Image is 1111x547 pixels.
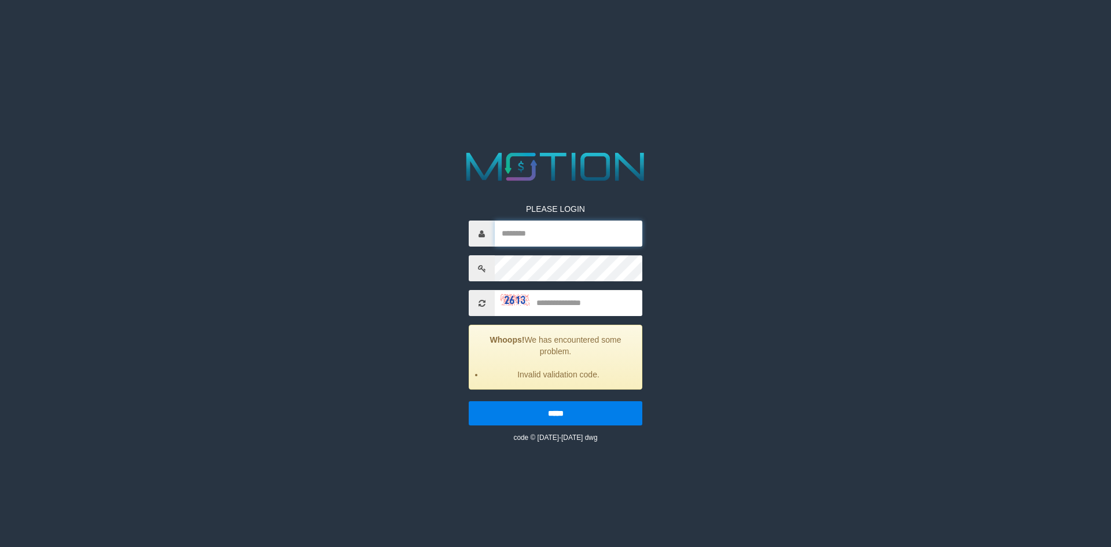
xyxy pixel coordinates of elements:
[513,434,597,442] small: code © [DATE]-[DATE] dwg
[469,203,642,215] p: PLEASE LOGIN
[484,369,633,380] li: Invalid validation code.
[490,335,525,344] strong: Whoops!
[469,325,642,390] div: We has encountered some problem.
[458,148,653,186] img: MOTION_logo.png
[501,294,529,306] img: captcha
